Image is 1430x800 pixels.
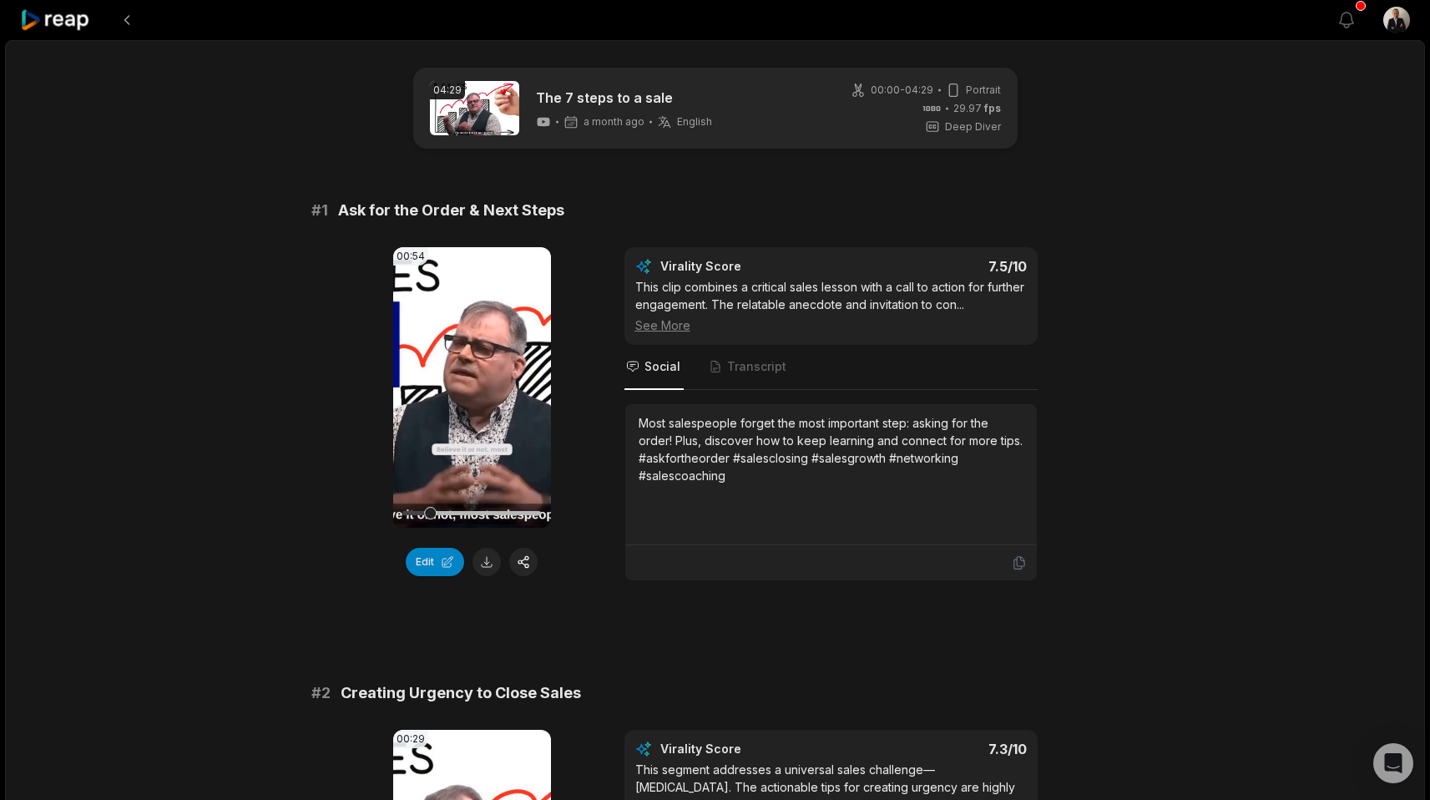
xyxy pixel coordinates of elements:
nav: Tabs [624,345,1038,390]
span: Creating Urgency to Close Sales [341,681,581,705]
a: The 7 steps to a sale [536,88,712,108]
span: # 1 [311,199,328,222]
span: 29.97 [953,101,1001,116]
div: Virality Score [660,741,840,757]
span: Transcript [727,358,786,375]
div: Virality Score [660,258,840,275]
span: 00:00 - 04:29 [871,83,933,98]
div: 7.3 /10 [847,741,1027,757]
span: Social [644,358,680,375]
span: a month ago [584,115,644,129]
div: Open Intercom Messenger [1373,743,1413,783]
div: See More [635,316,1027,334]
video: Your browser does not support mp4 format. [393,247,551,528]
span: Portrait [966,83,1001,98]
div: Most salespeople forget the most important step: asking for the order! Plus, discover how to keep... [639,414,1023,484]
span: # 2 [311,681,331,705]
div: 7.5 /10 [847,258,1027,275]
button: Edit [406,548,464,576]
span: fps [984,102,1001,114]
span: English [677,115,712,129]
span: Deep Diver [945,119,1001,134]
div: This clip combines a critical sales lesson with a call to action for further engagement. The rela... [635,278,1027,334]
span: Ask for the Order & Next Steps [338,199,564,222]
